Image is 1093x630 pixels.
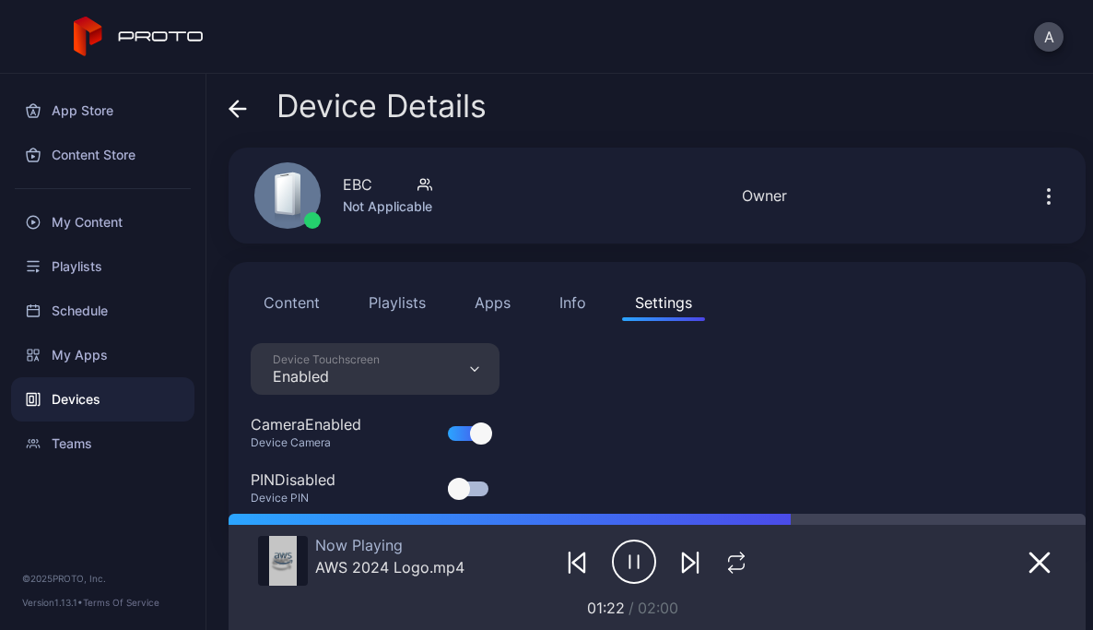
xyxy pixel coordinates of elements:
div: Device PIN [251,491,358,505]
button: Content [251,284,333,321]
div: Owner [742,184,787,207]
a: Terms Of Service [83,597,159,608]
div: © 2025 PROTO, Inc. [22,571,183,586]
div: Not Applicable [343,196,432,218]
div: Camera Enabled [251,413,361,435]
a: My Content [11,200,194,244]
div: Enabled [273,367,380,386]
button: A [1034,22,1064,52]
div: AWS 2024 Logo.mp4 [315,558,464,577]
button: Settings [622,284,705,321]
span: Version 1.13.1 • [22,597,83,608]
a: App Store [11,89,194,133]
a: Playlists [11,244,194,289]
a: My Apps [11,333,194,377]
div: Device Touchscreen [273,352,380,367]
div: PIN Disabled [251,469,335,491]
span: 02:00 [638,599,678,617]
div: Now Playing [315,536,464,554]
a: Teams [11,422,194,466]
span: / [629,599,634,617]
a: Content Store [11,133,194,177]
button: Playlists [356,284,439,321]
button: Device TouchscreenEnabled [251,343,499,395]
span: 01:22 [587,599,625,617]
button: Info [546,284,599,321]
div: Settings [635,291,692,314]
div: Device Camera [251,435,383,450]
div: Info [559,291,586,314]
div: EBC [343,173,372,196]
a: Devices [11,377,194,422]
a: Schedule [11,289,194,333]
button: Apps [462,284,523,321]
span: Device Details [276,89,487,124]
